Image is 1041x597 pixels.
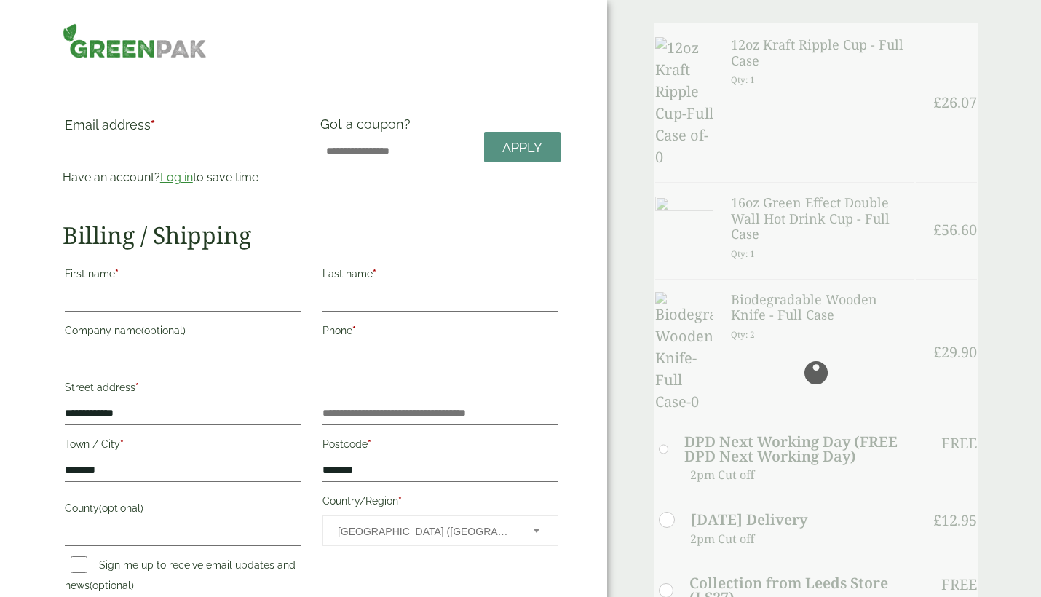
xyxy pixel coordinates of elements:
[502,140,542,156] span: Apply
[63,169,303,186] p: Have an account? to save time
[338,516,514,547] span: United Kingdom (UK)
[65,119,301,139] label: Email address
[322,434,558,459] label: Postcode
[322,320,558,345] label: Phone
[141,325,186,336] span: (optional)
[71,556,87,573] input: Sign me up to receive email updates and news(optional)
[398,495,402,507] abbr: required
[322,264,558,288] label: Last name
[352,325,356,336] abbr: required
[65,377,301,402] label: Street address
[65,498,301,523] label: County
[63,23,207,58] img: GreenPak Supplies
[484,132,561,163] a: Apply
[120,438,124,450] abbr: required
[135,381,139,393] abbr: required
[320,116,416,139] label: Got a coupon?
[65,264,301,288] label: First name
[373,268,376,280] abbr: required
[151,117,155,133] abbr: required
[368,438,371,450] abbr: required
[90,580,134,591] span: (optional)
[99,502,143,514] span: (optional)
[322,491,558,515] label: Country/Region
[322,515,558,546] span: Country/Region
[160,170,193,184] a: Log in
[65,320,301,345] label: Company name
[115,268,119,280] abbr: required
[65,434,301,459] label: Town / City
[65,559,296,596] label: Sign me up to receive email updates and news
[63,221,561,249] h2: Billing / Shipping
